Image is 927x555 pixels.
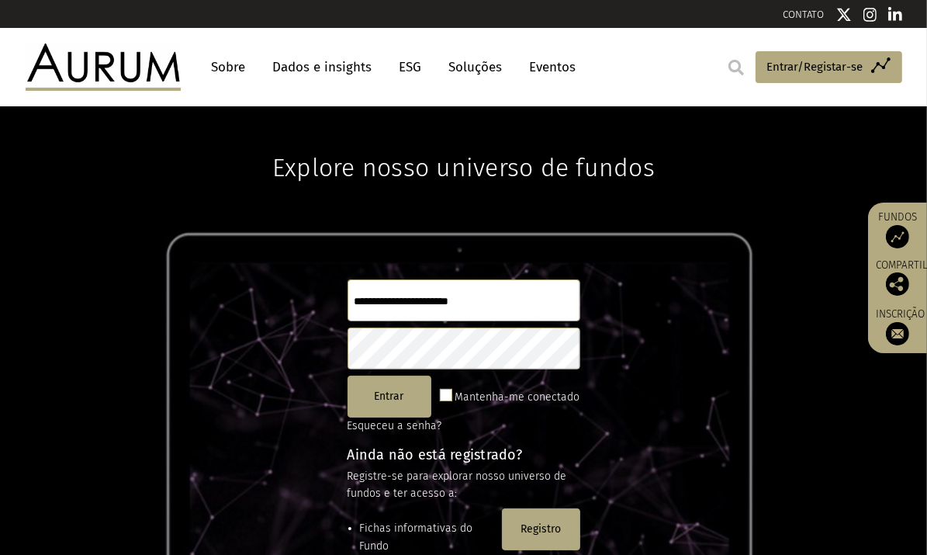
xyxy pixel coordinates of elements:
a: Fundos [876,210,919,248]
a: CONTATO [783,9,825,20]
a: ESG [392,53,430,82]
img: Compartilhe esta postagem [886,272,909,296]
button: Entrar [348,376,431,418]
font: Mantenha-me conectado [455,390,580,404]
img: search.svg [728,60,744,75]
img: Ícone do Linkedin [888,7,902,23]
a: Eventos [522,53,576,82]
a: Sobre [204,53,254,82]
font: Fundos [878,210,917,224]
img: Ícone do Twitter [836,7,852,23]
a: Inscrição [876,307,925,345]
img: Assine nossa newsletter [886,322,909,345]
font: Inscrição [876,307,925,321]
img: Ícone do Instagram [863,7,877,23]
button: Registro [502,508,579,550]
a: Entrar/Registar-se [756,51,902,84]
a: Dados e insights [265,53,380,82]
img: Aurum [26,43,181,90]
span: Entrar/Registar-se [767,57,863,76]
h4: Ainda não está registrado? [348,448,580,462]
p: Registre-se para explorar nosso universo de fundos e ter acesso a: [348,468,580,503]
a: Soluções [441,53,510,82]
h1: Explore nosso universo de fundos [272,106,655,182]
a: Esqueceu a senha? [348,419,442,432]
li: Fichas informativas do Fundo [360,520,503,555]
img: Acessar Fundos [886,225,909,248]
